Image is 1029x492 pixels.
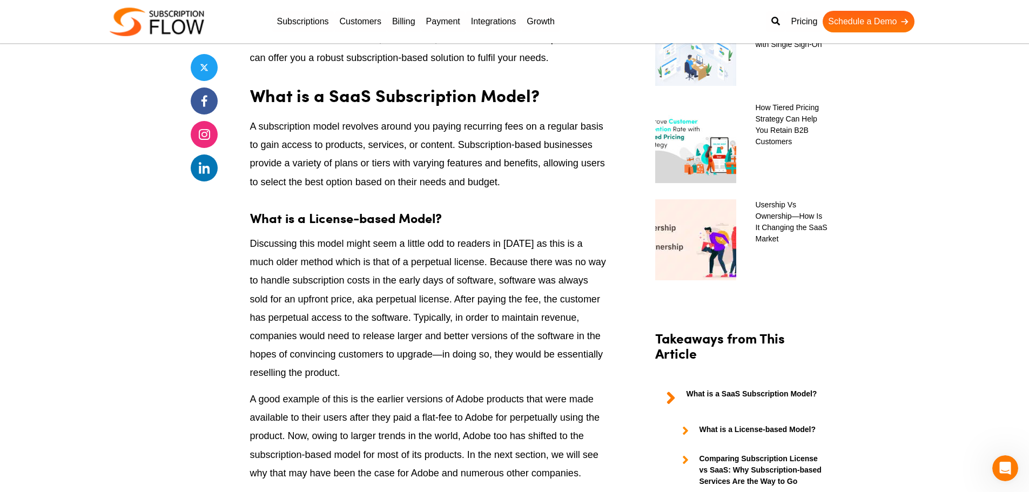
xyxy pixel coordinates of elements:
[272,11,334,32] a: Subscriptions
[466,11,522,32] a: Integrations
[250,234,607,382] p: Discussing this model might seem a little odd to readers in [DATE] as this is a much older method...
[700,424,816,437] strong: What is a License-based Model?
[421,11,466,32] a: Payment
[334,11,387,32] a: Customers
[785,11,823,32] a: Pricing
[655,331,828,373] h2: Takeaways from This Article
[823,11,914,32] a: Schedule a Demo
[110,8,204,36] img: Subscriptionflow
[387,11,421,32] a: Billing
[655,102,736,183] img: Tiered-Pricing
[671,424,828,437] a: What is a License-based Model?
[655,388,828,408] a: What is a SaaS Subscription Model?
[655,5,736,86] img: SaaS Single Sign-On
[745,102,828,147] a: How Tiered Pricing Strategy Can Help You Retain B2B Customers
[700,453,828,487] strong: Comparing Subscription License vs SaaS: Why Subscription-based Services Are the Way to Go
[250,117,607,191] p: A subscription model revolves around you paying recurring fees on a regular basis to gain access ...
[655,199,736,280] img: Usership Vs Ownership
[250,390,607,482] p: A good example of this is the earlier versions of Adobe products that were made available to thei...
[250,83,540,107] strong: What is a SaaS Subscription Model?
[745,199,828,245] a: Usership Vs Ownership—How Is It Changing the SaaS Market
[521,11,560,32] a: Growth
[250,208,442,227] strong: What is a License-based Model?
[671,453,828,487] a: Comparing Subscription License vs SaaS: Why Subscription-based Services Are the Way to Go
[687,388,817,408] strong: What is a SaaS Subscription Model?
[992,455,1018,481] iframe: Intercom live chat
